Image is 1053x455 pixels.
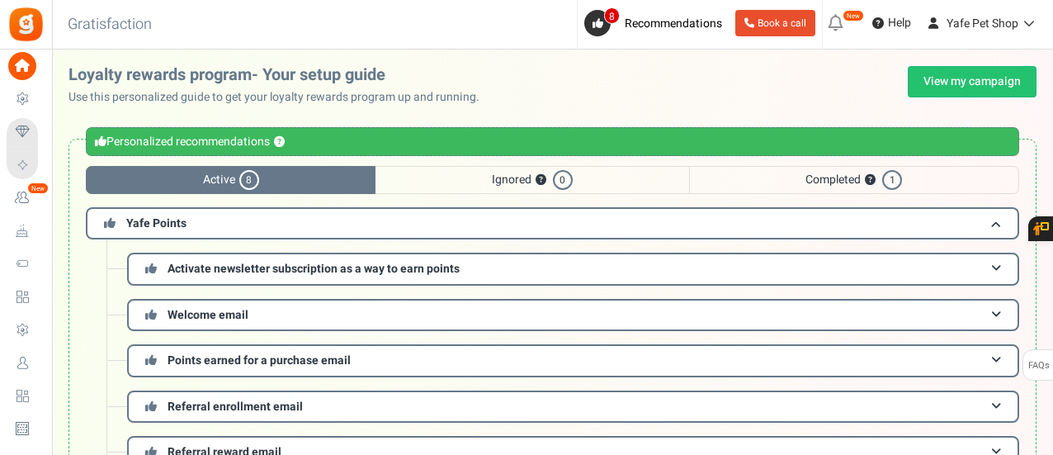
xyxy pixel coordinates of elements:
a: View my campaign [908,66,1036,97]
span: Recommendations [625,15,722,32]
span: Active [86,166,375,194]
span: Completed [689,166,1019,194]
em: New [27,182,49,194]
span: Yafe Points [126,215,187,232]
span: Activate newsletter subscription as a way to earn points [168,260,460,277]
span: 8 [239,170,259,190]
span: 0 [553,170,573,190]
button: ? [865,175,876,186]
span: 8 [604,7,620,24]
span: Referral enrollment email [168,398,303,415]
button: ? [536,175,546,186]
div: Personalized recommendations [86,127,1019,156]
em: New [843,10,864,21]
span: Yafe Pet Shop [947,15,1018,32]
img: Gratisfaction [7,6,45,43]
a: 8 Recommendations [584,10,729,36]
a: Book a call [735,10,815,36]
p: Use this personalized guide to get your loyalty rewards program up and running. [68,89,493,106]
span: Ignored [375,166,688,194]
span: FAQs [1027,350,1050,382]
a: Help [866,10,918,36]
h2: Loyalty rewards program- Your setup guide [68,66,493,84]
button: ? [274,137,285,148]
h3: Gratisfaction [50,8,170,41]
span: Help [884,15,911,31]
span: 1 [882,170,902,190]
span: Welcome email [168,306,248,324]
a: New [7,184,45,212]
span: Points earned for a purchase email [168,352,351,369]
